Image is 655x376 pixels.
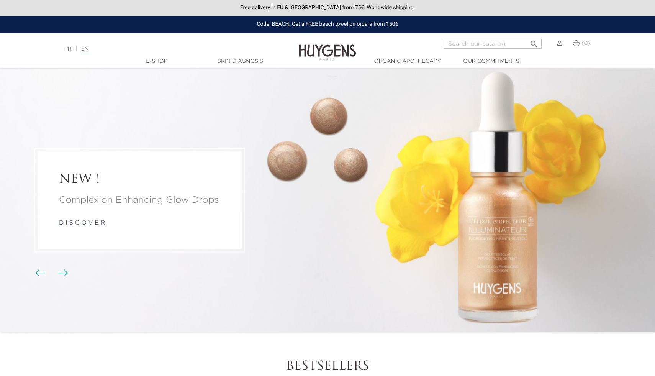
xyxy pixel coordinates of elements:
a: Complexion Enhancing Glow Drops [59,193,221,207]
a: E-Shop [118,57,195,66]
a: Skin Diagnosis [202,57,278,66]
div: | [60,44,267,54]
img: Huygens [299,32,356,62]
a: Organic Apothecary [369,57,446,66]
input: Search [444,39,542,49]
div: Carousel buttons [38,268,63,279]
a: d i s c o v e r [59,220,105,226]
a: EN [81,46,88,54]
i:  [529,37,539,46]
a: NEW ! [59,173,221,187]
h2: Bestsellers [115,360,540,374]
a: Our commitments [453,57,529,66]
span: (0) [581,41,590,46]
a: FR [64,46,71,52]
button:  [527,36,541,47]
